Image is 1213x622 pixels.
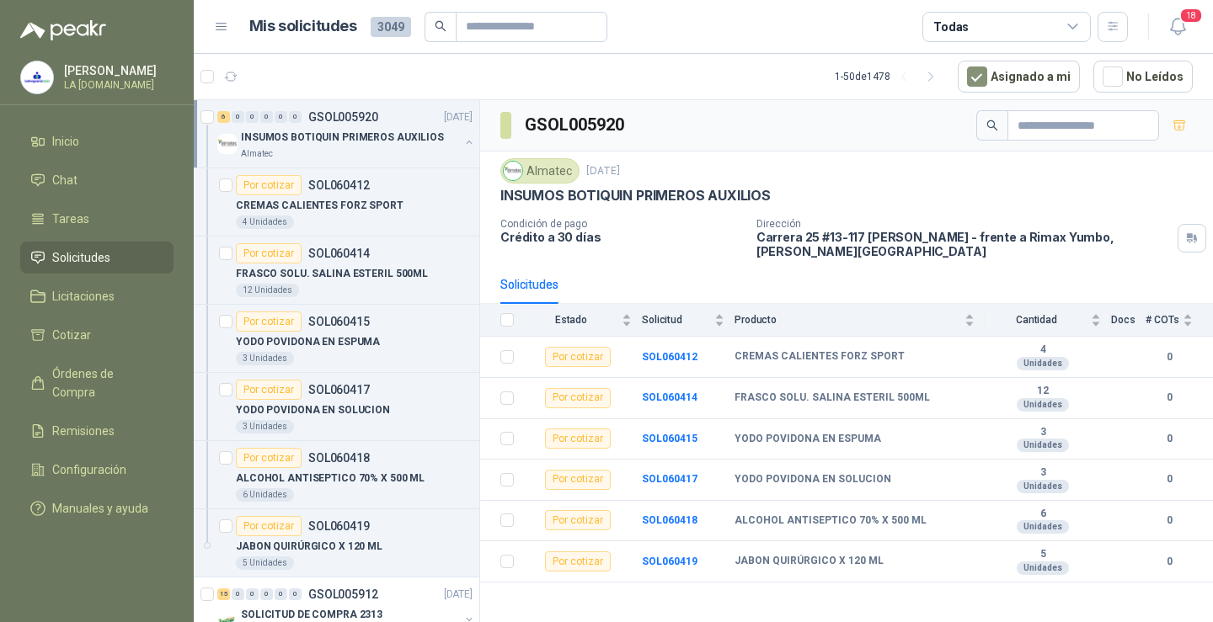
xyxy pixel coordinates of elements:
[545,428,611,449] div: Por cotizar
[642,514,697,526] a: SOL060418
[642,304,735,337] th: Solicitud
[52,210,89,228] span: Tareas
[545,551,611,571] div: Por cotizar
[20,242,174,274] a: Solicitudes
[236,198,403,214] p: CREMAS CALIENTES FORZ SPORT
[52,422,115,440] span: Remisiones
[985,508,1101,521] b: 6
[500,230,743,244] p: Crédito a 30 días
[500,158,580,183] div: Almatec
[524,304,642,337] th: Estado
[20,454,174,486] a: Configuración
[194,168,479,237] a: Por cotizarSOL060412CREMAS CALIENTES FORZ SPORT4 Unidades
[1179,8,1203,24] span: 18
[236,539,382,555] p: JABON QUIRÚRGICO X 120 ML
[20,492,174,524] a: Manuales y ayuda
[236,284,299,297] div: 12 Unidades
[52,499,148,518] span: Manuales y ayuda
[1146,349,1193,365] b: 0
[236,402,390,418] p: YODO POVIDONA EN SOLUCION
[20,203,174,235] a: Tareas
[435,20,446,32] span: search
[236,488,294,502] div: 6 Unidades
[985,466,1101,480] b: 3
[756,218,1171,230] p: Dirección
[194,305,479,373] a: Por cotizarSOL060415YODO POVIDONA EN ESPUMA3 Unidades
[236,266,428,282] p: FRASCO SOLU. SALINA ESTERIL 500ML
[735,473,891,486] b: YODO POVIDONA EN SOLUCION
[586,163,620,179] p: [DATE]
[21,61,53,93] img: Company Logo
[52,171,77,189] span: Chat
[642,351,697,363] a: SOL060412
[308,384,370,396] p: SOL060417
[500,275,558,294] div: Solicitudes
[1017,520,1069,534] div: Unidades
[524,314,618,326] span: Estado
[1093,61,1193,93] button: No Leídos
[1017,398,1069,412] div: Unidades
[217,107,476,161] a: 6 0 0 0 0 0 GSOL005920[DATE] Company LogoINSUMOS BOTIQUIN PRIMEROS AUXILIOSAlmatec
[500,218,743,230] p: Condición de pago
[642,556,697,567] a: SOL060419
[20,20,106,40] img: Logo peakr
[1146,314,1179,326] span: # COTs
[985,548,1101,561] b: 5
[217,134,238,154] img: Company Logo
[52,287,115,306] span: Licitaciones
[1017,357,1069,370] div: Unidades
[735,304,985,337] th: Producto
[371,17,411,37] span: 3049
[545,510,611,530] div: Por cotizar
[20,415,174,447] a: Remisiones
[1017,480,1069,493] div: Unidades
[525,112,627,138] h3: GSOL005920
[52,326,91,344] span: Cotizar
[735,433,881,446] b: YODO POVIDONA EN ESPUMA
[1146,471,1193,487] b: 0
[236,334,380,350] p: YODO POVIDONA EN ESPUMA
[275,588,287,600] div: 0
[236,311,302,332] div: Por cotizar
[308,247,370,259] p: SOL060414
[1146,554,1193,570] b: 0
[289,111,302,123] div: 0
[246,588,259,600] div: 0
[308,588,378,600] p: GSOL005912
[500,187,771,205] p: INSUMOS BOTIQUIN PRIMEROS AUXILIOS
[735,391,930,405] b: FRASCO SOLU. SALINA ESTERIL 500ML
[1162,12,1193,42] button: 18
[236,516,302,536] div: Por cotizar
[308,452,370,464] p: SOL060418
[236,215,294,229] div: 4 Unidades
[642,391,697,403] a: SOL060414
[642,473,697,485] a: SOL060417
[260,111,273,123] div: 0
[986,120,998,131] span: search
[735,555,884,568] b: JABON QUIRÚRGICO X 120 ML
[1146,513,1193,529] b: 0
[64,65,169,77] p: [PERSON_NAME]
[1146,390,1193,406] b: 0
[20,280,174,312] a: Licitaciones
[985,343,1101,357] b: 4
[52,132,79,151] span: Inicio
[236,352,294,365] div: 3 Unidades
[236,448,302,468] div: Por cotizar
[64,80,169,90] p: LA [DOMAIN_NAME]
[260,588,273,600] div: 0
[52,364,158,401] span: Órdenes de Compra
[735,350,905,364] b: CREMAS CALIENTES FORZ SPORT
[20,319,174,351] a: Cotizar
[444,587,473,603] p: [DATE]
[545,388,611,408] div: Por cotizar
[217,588,230,600] div: 15
[241,130,444,146] p: INSUMOS BOTIQUIN PRIMEROS AUXILIOS
[735,514,927,528] b: ALCOHOL ANTISEPTICO 70% X 500 ML
[194,441,479,509] a: Por cotizarSOL060418ALCOHOL ANTISEPTICO 70% X 500 ML6 Unidades
[642,433,697,444] a: SOL060415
